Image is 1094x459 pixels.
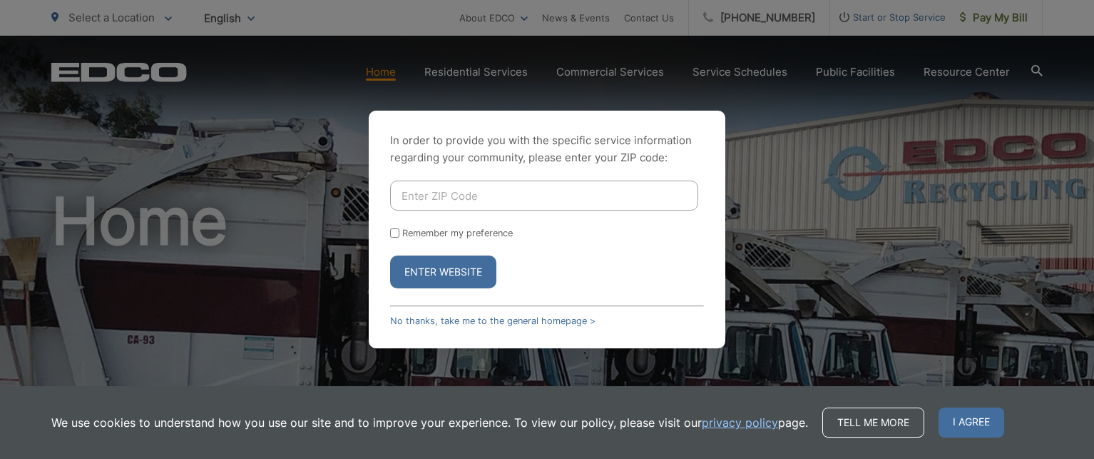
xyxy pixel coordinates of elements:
[402,228,513,238] label: Remember my preference
[51,414,808,431] p: We use cookies to understand how you use our site and to improve your experience. To view our pol...
[390,256,496,288] button: Enter Website
[822,408,924,438] a: Tell me more
[390,132,704,166] p: In order to provide you with the specific service information regarding your community, please en...
[390,181,698,211] input: Enter ZIP Code
[939,408,1004,438] span: I agree
[702,414,778,431] a: privacy policy
[390,316,595,326] a: No thanks, take me to the general homepage >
